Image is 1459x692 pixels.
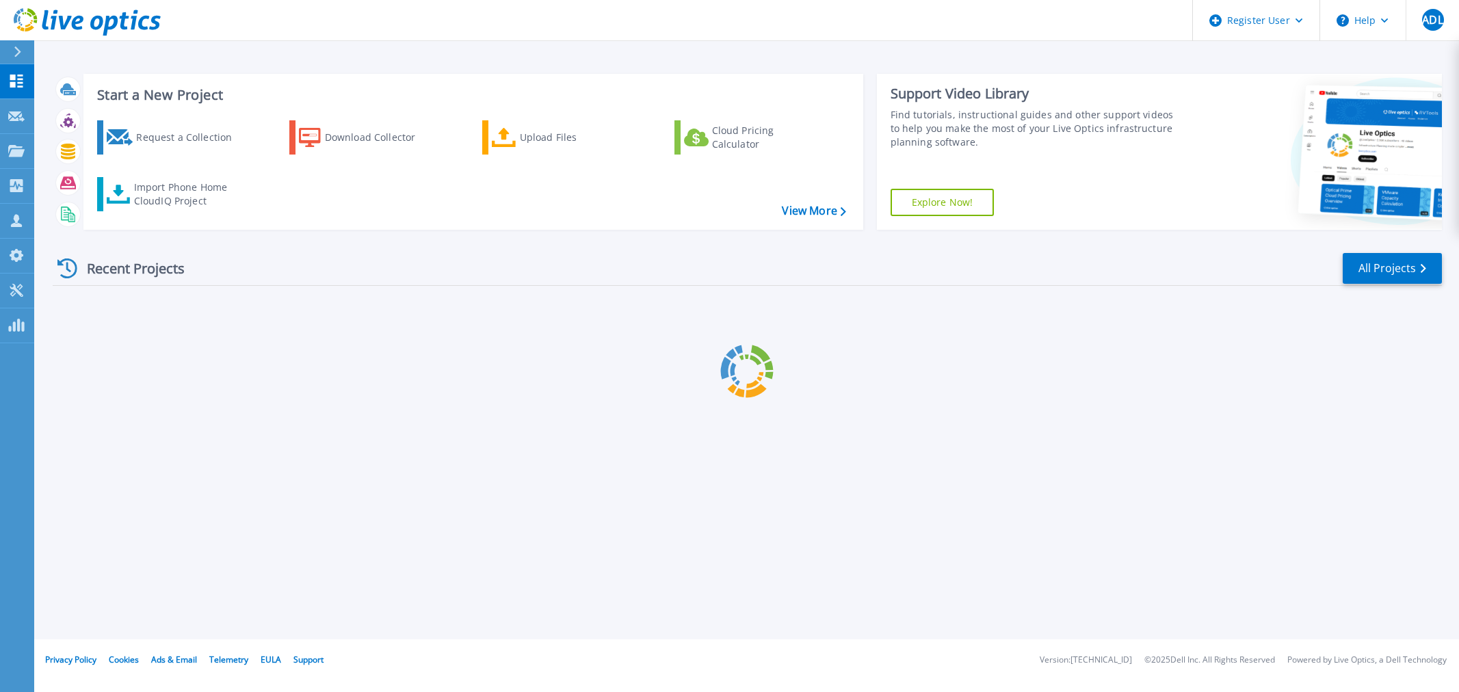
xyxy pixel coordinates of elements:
[520,124,629,151] div: Upload Files
[136,124,246,151] div: Request a Collection
[289,120,442,155] a: Download Collector
[325,124,434,151] div: Download Collector
[891,189,995,216] a: Explore Now!
[482,120,635,155] a: Upload Files
[1422,14,1443,25] span: ADL
[151,654,197,665] a: Ads & Email
[53,252,203,285] div: Recent Projects
[109,654,139,665] a: Cookies
[209,654,248,665] a: Telemetry
[674,120,827,155] a: Cloud Pricing Calculator
[712,124,821,151] div: Cloud Pricing Calculator
[97,120,250,155] a: Request a Collection
[1144,656,1275,665] li: © 2025 Dell Inc. All Rights Reserved
[891,85,1181,103] div: Support Video Library
[1040,656,1132,665] li: Version: [TECHNICAL_ID]
[97,88,845,103] h3: Start a New Project
[134,181,241,208] div: Import Phone Home CloudIQ Project
[782,204,845,217] a: View More
[1343,253,1442,284] a: All Projects
[1287,656,1447,665] li: Powered by Live Optics, a Dell Technology
[45,654,96,665] a: Privacy Policy
[261,654,281,665] a: EULA
[891,108,1181,149] div: Find tutorials, instructional guides and other support videos to help you make the most of your L...
[293,654,324,665] a: Support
